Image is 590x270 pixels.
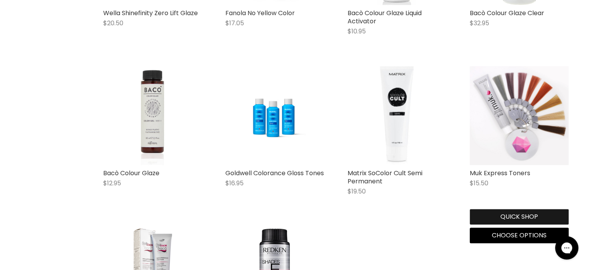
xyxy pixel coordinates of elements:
[348,27,366,36] span: $10.95
[225,84,324,148] img: Goldwell Colorance Gloss Tones
[470,179,488,188] span: $15.50
[225,19,244,28] span: $17.05
[103,179,121,188] span: $12.95
[470,209,569,225] button: Quick shop
[225,169,324,178] a: Goldwell Colorance Gloss Tones
[348,66,446,165] img: Matrix SoColor Cult Semi Permanent
[348,187,366,196] span: $19.50
[470,228,569,243] button: Choose options
[470,9,544,17] a: Bacò Colour Glaze Clear
[470,66,569,165] img: Muk Express Toners
[551,233,582,262] iframe: Gorgias live chat messenger
[103,66,202,165] img: Bacò Colour Glaze
[103,169,159,178] a: Bacò Colour Glaze
[225,179,244,188] span: $16.95
[103,9,198,17] a: Wella Shinefinity Zero Lift Glaze
[470,169,530,178] a: Muk Express Toners
[225,9,295,17] a: Fanola No Yellow Color
[348,169,422,186] a: Matrix SoColor Cult Semi Permanent
[103,19,123,28] span: $20.50
[492,231,547,240] span: Choose options
[348,9,422,26] a: Bacò Colour Glaze Liquid Activator
[470,19,489,28] span: $32.95
[225,66,324,165] a: Goldwell Colorance Gloss Tones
